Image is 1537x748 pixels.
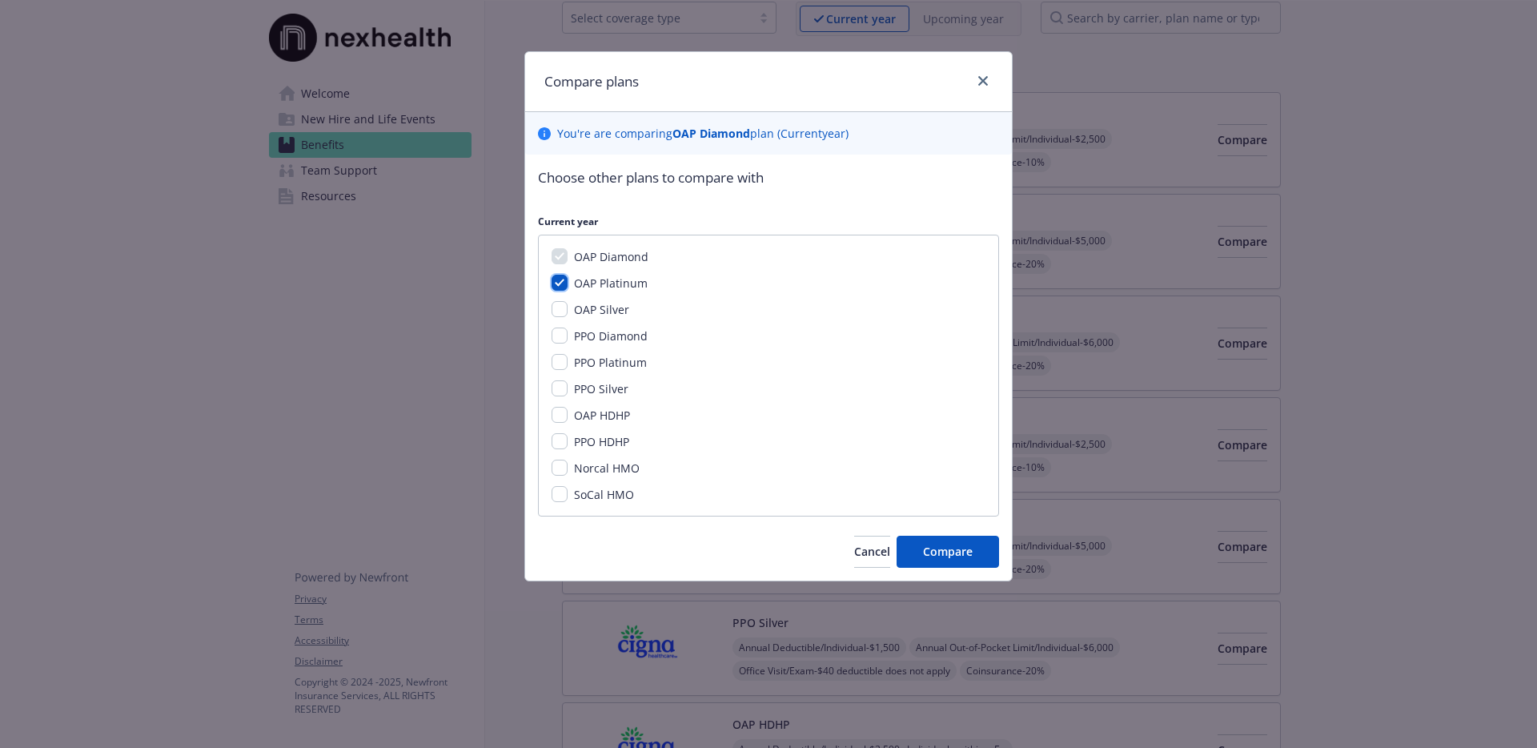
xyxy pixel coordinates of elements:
[897,536,999,568] button: Compare
[574,355,647,370] span: PPO Platinum
[574,249,648,264] span: OAP Diamond
[923,544,973,559] span: Compare
[574,381,628,396] span: PPO Silver
[538,167,999,188] p: Choose other plans to compare with
[973,71,993,90] a: close
[574,434,629,449] span: PPO HDHP
[574,328,648,344] span: PPO Diamond
[574,487,634,502] span: SoCal HMO
[544,71,639,92] h1: Compare plans
[854,536,890,568] button: Cancel
[538,215,999,228] p: Current year
[574,460,640,476] span: Norcal HMO
[854,544,890,559] span: Cancel
[672,126,750,141] b: OAP Diamond
[574,275,648,291] span: OAP Platinum
[574,408,630,423] span: OAP HDHP
[574,302,629,317] span: OAP Silver
[557,125,849,142] p: You ' re are comparing plan ( Current year)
